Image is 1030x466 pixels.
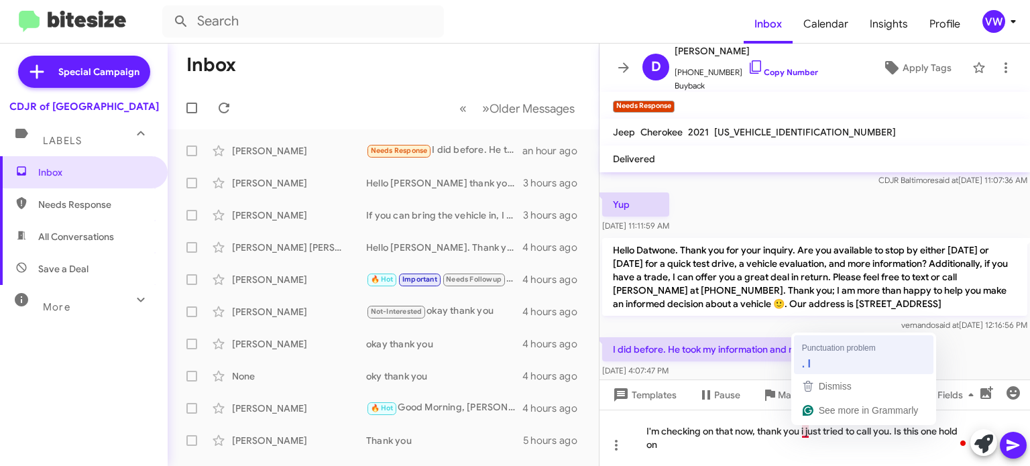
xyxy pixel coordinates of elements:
span: [DATE] 4:07:47 PM [602,365,669,375]
span: Templates [610,383,677,407]
div: 👍 [366,272,522,287]
span: [PERSON_NAME] [675,43,818,59]
a: Copy Number [748,67,818,77]
span: Cherokee [640,126,683,138]
div: 4 hours ago [522,241,588,254]
span: Delivered [613,153,655,165]
div: Thank you [366,434,523,447]
span: All Conversations [38,230,114,243]
button: Templates [599,383,687,407]
div: [PERSON_NAME] [232,402,366,415]
span: [US_VEHICLE_IDENTIFICATION_NUMBER] [714,126,896,138]
div: None [232,369,366,383]
div: [PERSON_NAME] [232,209,366,222]
span: Apply Tags [903,56,952,80]
div: 4 hours ago [522,273,588,286]
span: Buyback [675,79,818,93]
span: Not-Interested [371,307,422,316]
span: Pause [714,383,740,407]
span: Save a Deal [38,262,89,276]
div: CDJR of [GEOGRAPHIC_DATA] [9,100,159,113]
button: Previous [451,95,475,122]
span: CDJR Baltimore [DATE] 11:07:36 AM [878,175,1027,185]
div: [PERSON_NAME] [232,176,366,190]
div: [PERSON_NAME] [232,144,366,158]
span: Inbox [38,166,152,179]
div: 3 hours ago [523,176,588,190]
span: Important [402,275,437,284]
div: To enrich screen reader interactions, please activate Accessibility in Grammarly extension settings [599,410,1030,466]
div: [PERSON_NAME] [232,273,366,286]
div: I did before. He took my information and never called back [366,143,522,158]
div: okay thank you [366,304,522,319]
div: [PERSON_NAME] [232,337,366,351]
span: « [459,100,467,117]
a: Inbox [744,5,793,44]
p: Hello Datwone. Thank you for your inquiry. Are you available to stop by either [DATE] or [DATE] f... [602,238,1027,316]
small: Needs Response [613,101,675,113]
div: okay thank you [366,337,522,351]
div: 4 hours ago [522,369,588,383]
span: Mark Inactive [778,383,837,407]
span: vernando [DATE] 12:16:56 PM [901,320,1027,330]
input: Search [162,5,444,38]
p: I did before. He took my information and never called back [602,337,876,361]
span: 🔥 Hot [371,404,394,412]
button: Next [474,95,583,122]
div: 4 hours ago [522,305,588,318]
div: 5 hours ago [523,434,588,447]
span: More [43,301,70,313]
div: 3 hours ago [523,209,588,222]
a: Insights [859,5,919,44]
div: vw [982,10,1005,33]
button: Mark Inactive [751,383,848,407]
span: Needs Followup [446,275,502,284]
span: Special Campaign [58,65,139,78]
span: said at [935,175,958,185]
div: oky thank you [366,369,522,383]
div: 4 hours ago [522,337,588,351]
span: » [482,100,490,117]
span: Labels [43,135,82,147]
nav: Page navigation example [452,95,583,122]
span: D [651,56,661,78]
div: Hello [PERSON_NAME] thank you for your inquiry. Could you please give me a call or text me at [PH... [366,176,523,190]
a: Profile [919,5,971,44]
button: Apply Tags [867,56,966,80]
span: 🔥 Hot [371,275,394,284]
div: Good Morning, [PERSON_NAME]. Thank you for your inquiry. Are you available to stop by either [DAT... [366,400,522,416]
span: 2021 [688,126,709,138]
button: Auto Fields [904,383,990,407]
div: If you can bring the vehicle in, I can do a different evaluation and give you more information on... [366,209,523,222]
span: [DATE] 11:11:59 AM [602,221,669,231]
span: Needs Response [371,146,428,155]
span: said at [935,320,959,330]
span: Jeep [613,126,635,138]
div: [PERSON_NAME] [232,305,366,318]
button: vw [971,10,1015,33]
div: Hello [PERSON_NAME]. Thank you for your inquiry. Are you available to stop by either [DATE] or [D... [366,241,522,254]
span: [PHONE_NUMBER] [675,59,818,79]
div: an hour ago [522,144,588,158]
a: Special Campaign [18,56,150,88]
div: [PERSON_NAME] [PERSON_NAME] [232,241,366,254]
button: Pause [687,383,751,407]
h1: Inbox [186,54,236,76]
div: [PERSON_NAME] [232,434,366,447]
div: 4 hours ago [522,402,588,415]
span: Older Messages [490,101,575,116]
p: Yup [602,192,669,217]
span: Auto Fields [915,383,979,407]
a: Calendar [793,5,859,44]
span: Needs Response [38,198,152,211]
